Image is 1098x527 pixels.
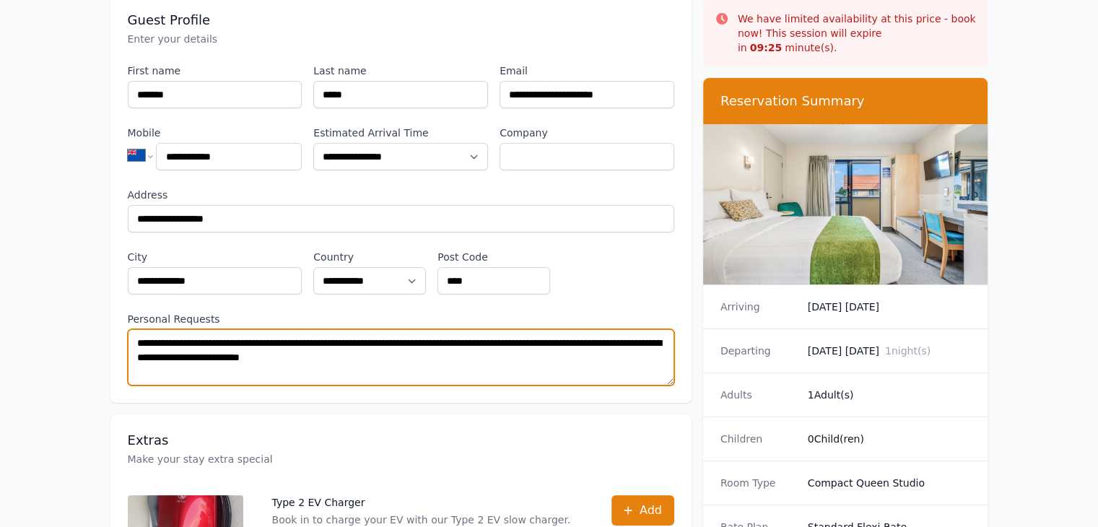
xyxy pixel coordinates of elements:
[808,344,971,358] dd: [DATE] [DATE]
[128,188,674,202] label: Address
[720,344,796,358] dt: Departing
[703,124,988,284] img: Compact Queen Studio
[808,432,971,446] dd: 0 Child(ren)
[808,300,971,314] dd: [DATE] [DATE]
[128,432,674,449] h3: Extras
[808,476,971,490] dd: Compact Queen Studio
[128,312,674,326] label: Personal Requests
[500,64,674,78] label: Email
[272,495,583,510] p: Type 2 EV Charger
[720,388,796,402] dt: Adults
[720,300,796,314] dt: Arriving
[720,476,796,490] dt: Room Type
[437,250,550,264] label: Post Code
[738,12,977,55] p: We have limited availability at this price - book now! This session will expire in minute(s).
[313,64,488,78] label: Last name
[128,12,674,29] h3: Guest Profile
[808,388,971,402] dd: 1 Adult(s)
[720,92,971,110] h3: Reservation Summary
[313,126,488,140] label: Estimated Arrival Time
[128,64,302,78] label: First name
[611,495,674,526] button: Add
[128,32,674,46] p: Enter your details
[128,126,302,140] label: Mobile
[128,452,674,466] p: Make your stay extra special
[885,345,931,357] span: 1 night(s)
[500,126,674,140] label: Company
[640,502,662,519] span: Add
[128,250,302,264] label: City
[750,42,783,53] strong: 09 : 25
[313,250,426,264] label: Country
[720,432,796,446] dt: Children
